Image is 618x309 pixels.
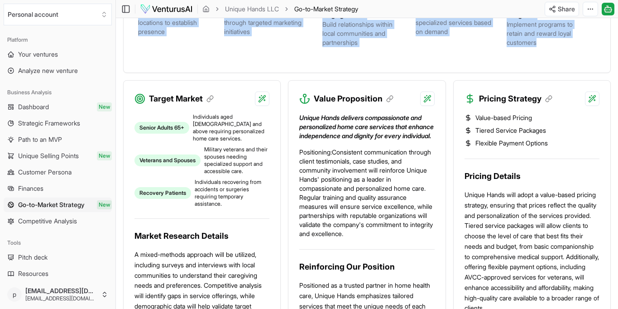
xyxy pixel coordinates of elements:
a: Path to an MVP [4,132,112,147]
span: Competitive Analysis [18,217,77,226]
div: Build relationships within local communities and partnerships [322,20,401,47]
nav: breadcrumb [202,5,358,14]
span: Share [558,5,575,14]
h3: Reinforcing Our Position [299,261,434,273]
span: Go-to-Market Strategy [294,5,358,13]
a: Competitive Analysis [4,214,112,228]
span: Pitch deck [18,253,48,262]
div: Tools [4,236,112,250]
div: Senior Adults 65+ [134,122,189,134]
h3: Value Proposition [314,92,393,105]
span: Individuals recovering from accidents or surgeries requiring temporary assistance. [195,179,269,208]
a: Unique Hands LLC [225,5,279,14]
div: Business Analysis [4,85,112,100]
span: Go-to-Market Strategy [294,5,358,14]
a: Your ventures [4,47,112,62]
span: New [97,151,112,160]
li: Flexible Payment Options [465,139,599,148]
span: Individuals aged [DEMOGRAPHIC_DATA] and above requiring personalized home care services. [193,113,269,142]
span: Customer Persona [18,168,72,177]
span: Go-to-Market Strategy [18,200,85,209]
h3: Pricing Details [465,170,599,183]
div: Veterans and Spouses [134,154,201,166]
span: Finances [18,184,43,193]
span: Resources [18,269,48,278]
div: Introduce additional specialized services based on demand [416,9,492,36]
span: Analyze new venture [18,66,78,75]
span: Dashboard [18,102,49,111]
div: Launch the brand in key locations to establish presence [138,9,210,36]
button: Select an organization [4,4,112,25]
span: [EMAIL_ADDRESS][DOMAIN_NAME] [25,287,97,295]
div: Recovery Patients [134,187,191,199]
a: Finances [4,181,112,196]
div: Increase brand awareness through targeted marketing initiatives [224,9,308,36]
img: logo [140,4,193,14]
h3: Market Research Details [134,230,269,242]
span: Path to an MVP [18,135,62,144]
span: Unique Selling Points [18,151,79,160]
span: Your ventures [18,50,58,59]
span: New [97,200,112,209]
p: Positioning: Consistent communication through client testimonials, case studies, and community in... [299,148,434,238]
span: Military veterans and their spouses needing specialized support and accessible care. [204,146,269,175]
div: Implement programs to retain and reward loyal customers [507,20,581,47]
li: Tiered Service Packages [465,126,599,135]
h3: Pricing Strategy [479,92,552,105]
span: Strategic Frameworks [18,119,80,128]
li: Value-based Pricing [465,113,599,122]
button: Share [545,2,579,16]
span: New [97,102,112,111]
span: [EMAIL_ADDRESS][DOMAIN_NAME] [25,295,97,302]
h3: Target Market [149,92,214,105]
button: p[EMAIL_ADDRESS][DOMAIN_NAME][EMAIL_ADDRESS][DOMAIN_NAME] [4,284,112,305]
a: Analyze new venture [4,63,112,78]
a: Resources [4,266,112,281]
div: Platform [4,33,112,47]
span: p [7,287,22,302]
a: Go-to-Market StrategyNew [4,198,112,212]
a: Unique Selling PointsNew [4,149,112,163]
a: Customer Persona [4,165,112,179]
a: Pitch deck [4,250,112,265]
p: Unique Hands delivers compassionate and personalized home care services that enhance independence... [299,113,434,140]
a: Strategic Frameworks [4,116,112,130]
a: DashboardNew [4,100,112,114]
